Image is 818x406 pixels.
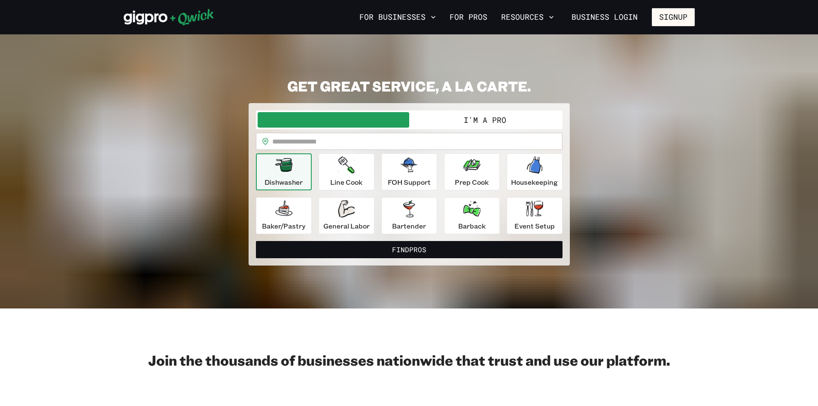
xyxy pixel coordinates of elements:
p: FOH Support [388,177,431,187]
button: General Labor [319,197,374,234]
button: I'm a Business [258,112,409,128]
button: Event Setup [507,197,563,234]
button: FindPros [256,241,563,258]
button: Resources [498,10,557,24]
p: Event Setup [514,221,555,231]
button: FOH Support [381,153,437,190]
p: Barback [458,221,486,231]
p: Dishwasher [265,177,303,187]
button: I'm a Pro [409,112,561,128]
p: Baker/Pastry [262,221,305,231]
p: General Labor [323,221,370,231]
a: Business Login [564,8,645,26]
h2: Join the thousands of businesses nationwide that trust and use our platform. [124,351,695,369]
p: Prep Cook [455,177,489,187]
button: Prep Cook [444,153,500,190]
button: Dishwasher [256,153,312,190]
button: For Businesses [356,10,439,24]
button: Line Cook [319,153,374,190]
h2: GET GREAT SERVICE, A LA CARTE. [249,77,570,95]
p: Line Cook [330,177,362,187]
button: Housekeeping [507,153,563,190]
button: Baker/Pastry [256,197,312,234]
p: Housekeeping [511,177,558,187]
button: Barback [444,197,500,234]
p: Bartender [392,221,426,231]
button: Signup [652,8,695,26]
button: Bartender [381,197,437,234]
a: For Pros [446,10,491,24]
